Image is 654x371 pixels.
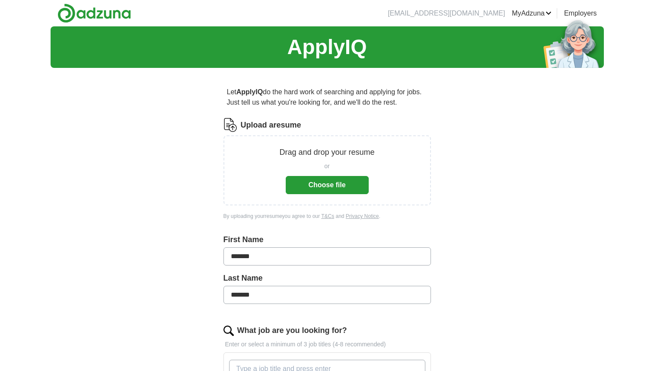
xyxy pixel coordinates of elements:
[346,213,379,219] a: Privacy Notice
[223,83,431,111] p: Let do the hard work of searching and applying for jobs. Just tell us what you're looking for, an...
[564,8,597,19] a: Employers
[223,340,431,349] p: Enter or select a minimum of 3 job titles (4-8 recommended)
[388,8,505,19] li: [EMAIL_ADDRESS][DOMAIN_NAME]
[279,147,374,158] p: Drag and drop your resume
[237,325,347,336] label: What job are you looking for?
[223,234,431,246] label: First Name
[223,326,234,336] img: search.png
[512,8,552,19] a: MyAdzuna
[287,32,367,63] h1: ApplyIQ
[286,176,369,194] button: Choose file
[321,213,334,219] a: T&Cs
[241,119,301,131] label: Upload a resume
[223,272,431,284] label: Last Name
[57,3,131,23] img: Adzuna logo
[223,118,237,132] img: CV Icon
[236,88,263,96] strong: ApplyIQ
[223,212,431,220] div: By uploading your resume you agree to our and .
[324,162,329,171] span: or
